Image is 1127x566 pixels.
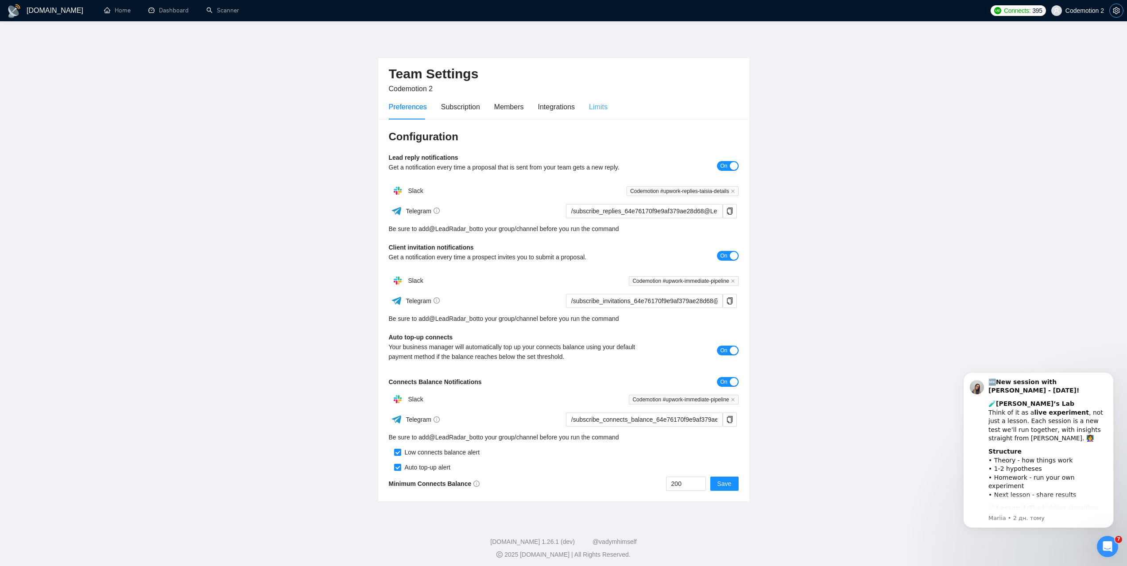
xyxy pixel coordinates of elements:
div: Auto top-up alert [401,462,451,472]
span: info-circle [434,297,440,304]
img: ww3wtPAAAAAElFTkSuQmCC [391,295,402,306]
div: Low connects balance alert [401,447,480,457]
div: Be sure to add to your group/channel before you run the command [389,432,739,442]
span: 7 [1115,536,1122,543]
span: On [720,377,727,387]
b: Auto top-up connects [389,334,453,341]
span: close [731,397,735,402]
div: 2025 [DOMAIN_NAME] | All Rights Reserved. [7,550,1120,559]
div: Integrations [538,101,575,112]
a: @LeadRadar_bot [429,314,478,323]
span: Slack [408,396,423,403]
div: Get a notification every time a proposal that is sent from your team gets a new reply. [389,162,651,172]
span: close [731,189,735,193]
img: hpQkSZIkSZIkSZIkSZIkSZIkSZIkSZIkSZIkSZIkSZIkSZIkSZIkSZIkSZIkSZIkSZIkSZIkSZIkSZIkSZIkSZIkSZIkSZIkS... [389,390,407,408]
button: setting [1109,4,1123,18]
span: On [720,346,727,355]
iframe: Intercom live chat [1097,536,1118,557]
button: copy [723,204,737,218]
b: Client invitation notifications [389,244,474,251]
span: info-circle [473,481,480,487]
a: [DOMAIN_NAME] 1.26.1 (dev) [490,538,575,545]
span: Codemotion #upwork-immediate-pipeline [629,395,738,404]
img: hpQkSZIkSZIkSZIkSZIkSZIkSZIkSZIkSZIkSZIkSZIkSZIkSZIkSZIkSZIkSZIkSZIkSZIkSZIkSZIkSZIkSZIkSZIkSZIkS... [389,272,407,289]
img: upwork-logo.png [994,7,1001,14]
span: On [720,251,727,261]
button: copy [723,294,737,308]
img: logo [7,4,21,18]
b: Connects Balance Notifications [389,378,482,385]
span: Connects: [1004,6,1030,15]
span: Save [717,479,732,489]
div: Get a notification every time a prospect invites you to submit a proposal. [389,252,651,262]
iframe: Intercom notifications повідомлення [950,361,1127,562]
span: copy [723,297,736,304]
a: searchScanner [206,7,239,14]
span: info-circle [434,208,440,214]
button: copy [723,412,737,427]
div: Be sure to add to your group/channel before you run the command [389,224,739,234]
span: Codemotion 2 [389,85,433,92]
span: Slack [408,187,423,194]
span: Codemotion #upwork-immediate-pipeline [629,276,738,286]
b: Minimum Connects Balance [389,480,480,487]
span: user [1053,8,1060,14]
b: Lead reply notifications [389,154,458,161]
span: On [720,161,727,171]
img: ww3wtPAAAAAElFTkSuQmCC [391,414,402,425]
span: info-circle [434,416,440,423]
h2: Team Settings [389,65,739,83]
span: Telegram [406,208,440,215]
span: Telegram [406,416,440,423]
div: Subscription [441,101,480,112]
div: Preferences [389,101,427,112]
a: @LeadRadar_bot [429,224,478,234]
span: copy [723,416,736,423]
span: close [731,279,735,283]
a: dashboardDashboard [148,7,189,14]
span: copyright [496,551,503,558]
a: @vadymhimself [593,538,637,545]
a: setting [1109,7,1123,14]
span: 395 [1032,6,1042,15]
div: Limits [589,101,608,112]
span: copy [723,208,736,215]
button: Save [710,477,739,491]
span: Telegram [406,297,440,304]
div: Be sure to add to your group/channel before you run the command [389,314,739,323]
img: ww3wtPAAAAAElFTkSuQmCC [391,205,402,216]
a: @LeadRadar_bot [429,432,478,442]
span: Codemotion #upwork-replies-taisia-details [627,186,738,196]
div: Members [494,101,524,112]
h3: Configuration [389,130,739,144]
div: Your business manager will automatically top up your connects balance using your default payment ... [389,342,651,362]
img: hpQkSZIkSZIkSZIkSZIkSZIkSZIkSZIkSZIkSZIkSZIkSZIkSZIkSZIkSZIkSZIkSZIkSZIkSZIkSZIkSZIkSZIkSZIkSZIkS... [389,182,407,200]
span: Slack [408,277,423,284]
a: homeHome [104,7,131,14]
